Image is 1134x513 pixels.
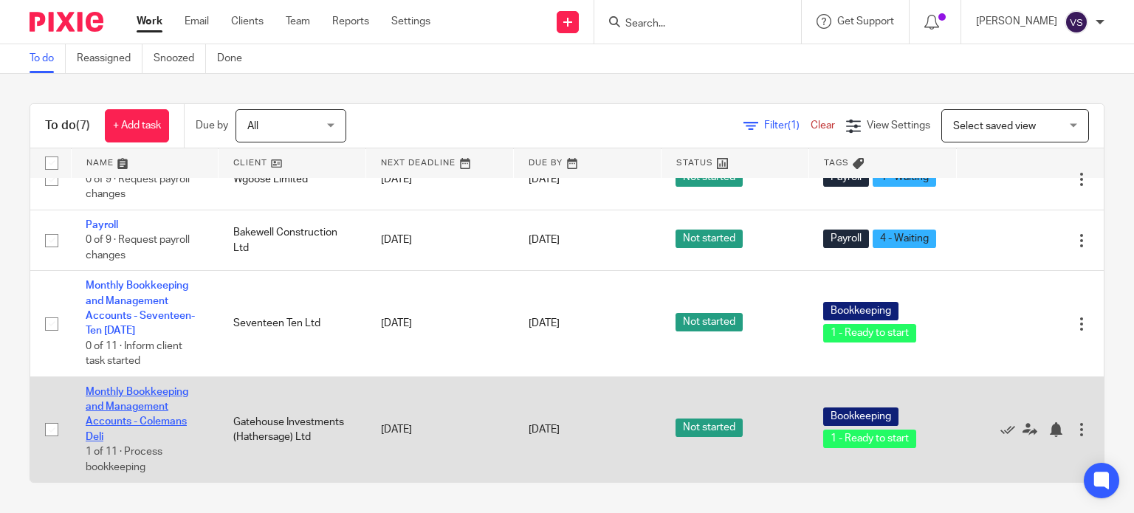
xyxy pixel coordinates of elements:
[837,16,894,27] span: Get Support
[154,44,206,73] a: Snoozed
[76,120,90,131] span: (7)
[86,235,190,261] span: 0 of 9 · Request payroll changes
[77,44,142,73] a: Reassigned
[86,341,182,367] span: 0 of 11 · Inform client task started
[529,235,560,246] span: [DATE]
[137,14,162,29] a: Work
[219,210,366,270] td: Bakewell Construction Ltd
[366,271,514,376] td: [DATE]
[1000,422,1023,437] a: Mark as done
[823,324,916,342] span: 1 - Ready to start
[676,419,743,437] span: Not started
[676,230,743,248] span: Not started
[873,230,936,248] span: 4 - Waiting
[823,302,898,320] span: Bookkeeping
[219,376,366,482] td: Gatehouse Investments (Hathersage) Ltd
[824,159,849,167] span: Tags
[86,174,190,200] span: 0 of 9 · Request payroll changes
[529,174,560,185] span: [DATE]
[219,149,366,210] td: Wgoose Limited
[366,149,514,210] td: [DATE]
[219,271,366,376] td: Seventeen Ten Ltd
[231,14,264,29] a: Clients
[391,14,430,29] a: Settings
[867,120,930,131] span: View Settings
[196,118,228,133] p: Due by
[86,280,195,336] a: Monthly Bookkeeping and Management Accounts - Seventeen-Ten [DATE]
[823,430,916,448] span: 1 - Ready to start
[976,14,1057,29] p: [PERSON_NAME]
[823,230,869,248] span: Payroll
[366,210,514,270] td: [DATE]
[286,14,310,29] a: Team
[953,121,1036,131] span: Select saved view
[764,120,811,131] span: Filter
[30,12,103,32] img: Pixie
[529,424,560,435] span: [DATE]
[30,44,66,73] a: To do
[105,109,169,142] a: + Add task
[247,121,258,131] span: All
[185,14,209,29] a: Email
[676,313,743,331] span: Not started
[86,220,118,230] a: Payroll
[217,44,253,73] a: Done
[811,120,835,131] a: Clear
[366,376,514,482] td: [DATE]
[529,318,560,328] span: [DATE]
[332,14,369,29] a: Reports
[86,447,162,472] span: 1 of 11 · Process bookkeeping
[1065,10,1088,34] img: svg%3E
[823,407,898,426] span: Bookkeeping
[45,118,90,134] h1: To do
[86,387,188,442] a: Monthly Bookkeeping and Management Accounts - Colemans Deli
[788,120,800,131] span: (1)
[624,18,757,31] input: Search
